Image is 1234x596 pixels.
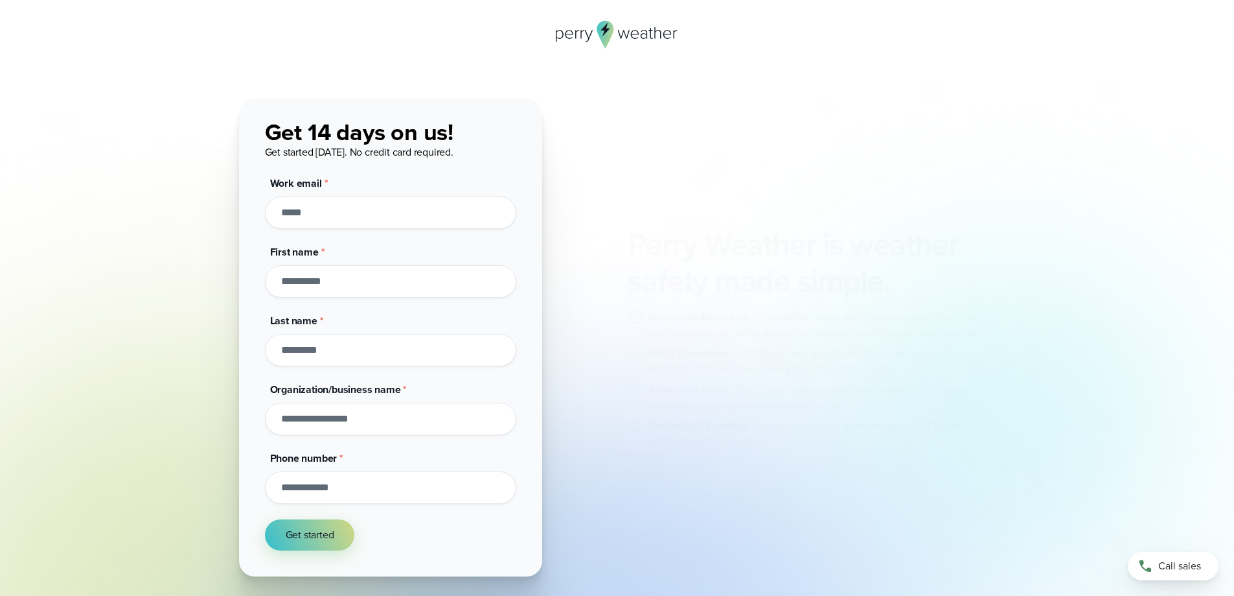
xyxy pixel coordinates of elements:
span: Organization/business name [270,382,401,397]
span: Get 14 days on us! [265,115,453,149]
span: First name [270,244,319,259]
span: Phone number [270,451,337,466]
span: Last name [270,313,317,328]
span: Get started [DATE]. No credit card required. [265,145,453,160]
a: Call sales [1128,552,1218,580]
span: Work email [270,176,322,191]
button: Get started [265,519,355,551]
span: Call sales [1158,558,1201,574]
span: Get started [286,527,334,543]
